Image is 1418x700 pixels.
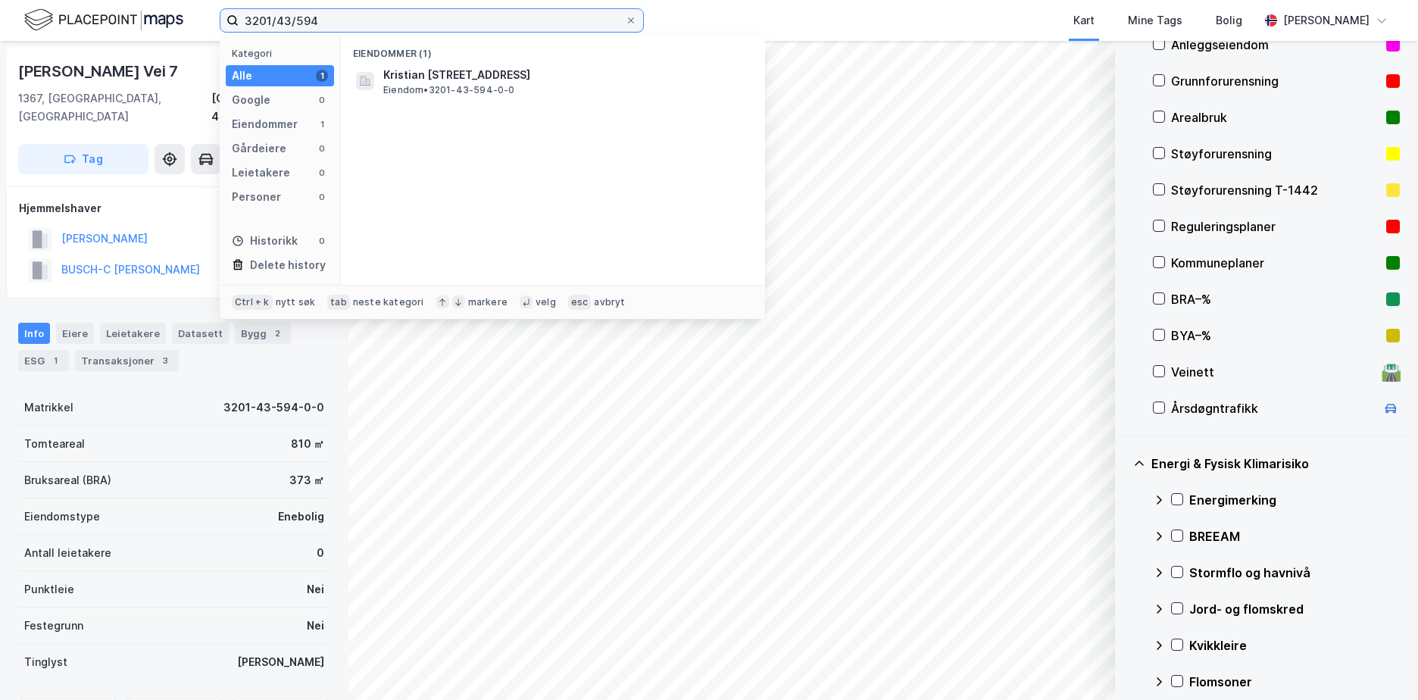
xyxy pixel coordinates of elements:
[18,144,148,174] button: Tag
[232,48,334,59] div: Kategori
[307,580,324,598] div: Nei
[1189,636,1400,655] div: Kvikkleire
[1342,627,1418,700] iframe: Chat Widget
[237,653,324,671] div: [PERSON_NAME]
[172,323,229,344] div: Datasett
[232,115,298,133] div: Eiendommer
[24,544,111,562] div: Antall leietakere
[1171,181,1380,199] div: Støyforurensning T-1442
[56,323,94,344] div: Eiere
[24,7,183,33] img: logo.f888ab2527a4732fd821a326f86c7f29.svg
[1189,491,1400,509] div: Energimerking
[24,471,111,489] div: Bruksareal (BRA)
[316,118,328,130] div: 1
[316,142,328,155] div: 0
[158,353,173,368] div: 3
[24,617,83,635] div: Festegrunn
[1171,145,1380,163] div: Støyforurensning
[270,326,285,341] div: 2
[1128,11,1182,30] div: Mine Tags
[289,471,324,489] div: 373 ㎡
[316,167,328,179] div: 0
[316,94,328,106] div: 0
[1216,11,1242,30] div: Bolig
[1171,290,1380,308] div: BRA–%
[316,191,328,203] div: 0
[24,435,85,453] div: Tomteareal
[1171,327,1380,345] div: BYA–%
[1171,363,1376,381] div: Veinett
[232,232,298,250] div: Historikk
[223,398,324,417] div: 3201-43-594-0-0
[536,296,556,308] div: velg
[18,323,50,344] div: Info
[327,295,350,310] div: tab
[232,295,273,310] div: Ctrl + k
[568,295,592,310] div: esc
[232,139,286,158] div: Gårdeiere
[24,398,73,417] div: Matrikkel
[353,296,424,308] div: neste kategori
[1283,11,1370,30] div: [PERSON_NAME]
[1189,527,1400,545] div: BREEAM
[1171,254,1380,272] div: Kommuneplaner
[18,59,181,83] div: [PERSON_NAME] Vei 7
[291,435,324,453] div: 810 ㎡
[1171,217,1380,236] div: Reguleringsplaner
[276,296,316,308] div: nytt søk
[1073,11,1095,30] div: Kart
[75,350,179,371] div: Transaksjoner
[307,617,324,635] div: Nei
[211,89,330,126] div: [GEOGRAPHIC_DATA], 43/594
[594,296,625,308] div: avbryt
[232,188,281,206] div: Personer
[1171,108,1380,127] div: Arealbruk
[24,653,67,671] div: Tinglyst
[1171,36,1380,54] div: Anleggseiendom
[1171,72,1380,90] div: Grunnforurensning
[100,323,166,344] div: Leietakere
[383,84,515,96] span: Eiendom • 3201-43-594-0-0
[250,256,326,274] div: Delete history
[235,323,291,344] div: Bygg
[316,70,328,82] div: 1
[1171,399,1376,417] div: Årsdøgntrafikk
[18,350,69,371] div: ESG
[341,36,765,63] div: Eiendommer (1)
[1151,455,1400,473] div: Energi & Fysisk Klimarisiko
[239,9,625,32] input: Søk på adresse, matrikkel, gårdeiere, leietakere eller personer
[24,580,74,598] div: Punktleie
[1381,362,1401,382] div: 🛣️
[317,544,324,562] div: 0
[19,199,330,217] div: Hjemmelshaver
[383,66,747,84] span: Kristian [STREET_ADDRESS]
[316,235,328,247] div: 0
[468,296,508,308] div: markere
[232,164,290,182] div: Leietakere
[48,353,63,368] div: 1
[1189,600,1400,618] div: Jord- og flomskred
[232,91,270,109] div: Google
[278,508,324,526] div: Enebolig
[1189,564,1400,582] div: Stormflo og havnivå
[232,67,252,85] div: Alle
[18,89,211,126] div: 1367, [GEOGRAPHIC_DATA], [GEOGRAPHIC_DATA]
[24,508,100,526] div: Eiendomstype
[1189,673,1400,691] div: Flomsoner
